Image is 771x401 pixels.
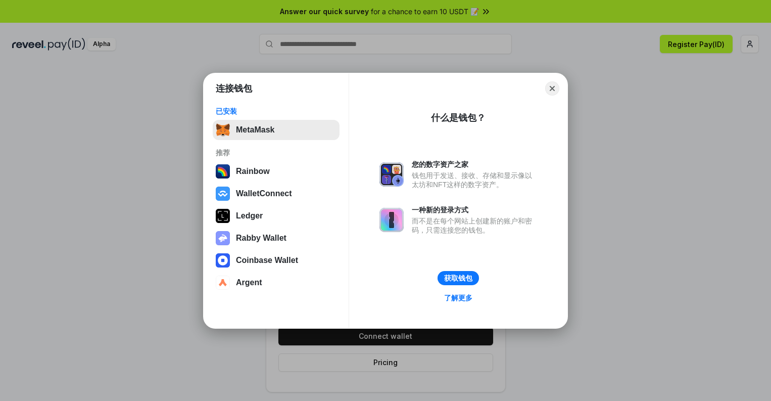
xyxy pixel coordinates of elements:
a: 了解更多 [438,291,478,304]
img: svg+xml,%3Csvg%20width%3D%2228%22%20height%3D%2228%22%20viewBox%3D%220%200%2028%2028%22%20fill%3D... [216,276,230,290]
div: Rainbow [236,167,270,176]
div: Argent [236,278,262,287]
div: WalletConnect [236,189,292,198]
button: WalletConnect [213,184,340,204]
div: 而不是在每个网站上创建新的账户和密码，只需连接您的钱包。 [412,216,537,235]
img: svg+xml,%3Csvg%20width%3D%2228%22%20height%3D%2228%22%20viewBox%3D%220%200%2028%2028%22%20fill%3D... [216,187,230,201]
div: 什么是钱包？ [431,112,486,124]
img: svg+xml,%3Csvg%20xmlns%3D%22http%3A%2F%2Fwww.w3.org%2F2000%2Fsvg%22%20width%3D%2228%22%20height%3... [216,209,230,223]
div: 钱包用于发送、接收、存储和显示像以太坊和NFT这样的数字资产。 [412,171,537,189]
img: svg+xml,%3Csvg%20xmlns%3D%22http%3A%2F%2Fwww.w3.org%2F2000%2Fsvg%22%20fill%3D%22none%22%20viewBox... [216,231,230,245]
div: 您的数字资产之家 [412,160,537,169]
button: Rabby Wallet [213,228,340,248]
div: 推荐 [216,148,336,157]
div: 一种新的登录方式 [412,205,537,214]
button: Argent [213,273,340,293]
button: Rainbow [213,161,340,182]
div: Ledger [236,211,263,220]
button: Ledger [213,206,340,226]
div: Coinbase Wallet [236,256,298,265]
button: 获取钱包 [438,271,479,285]
div: 获取钱包 [444,274,472,283]
button: MetaMask [213,120,340,140]
img: svg+xml,%3Csvg%20width%3D%2228%22%20height%3D%2228%22%20viewBox%3D%220%200%2028%2028%22%20fill%3D... [216,253,230,268]
div: 了解更多 [444,293,472,302]
button: Close [545,81,559,96]
div: MetaMask [236,125,274,135]
h1: 连接钱包 [216,82,252,95]
button: Coinbase Wallet [213,250,340,271]
div: 已安装 [216,107,336,116]
img: svg+xml,%3Csvg%20xmlns%3D%22http%3A%2F%2Fwww.w3.org%2F2000%2Fsvg%22%20fill%3D%22none%22%20viewBox... [379,162,404,187]
div: Rabby Wallet [236,234,286,243]
img: svg+xml,%3Csvg%20width%3D%22120%22%20height%3D%22120%22%20viewBox%3D%220%200%20120%20120%22%20fil... [216,164,230,179]
img: svg+xml,%3Csvg%20xmlns%3D%22http%3A%2F%2Fwww.w3.org%2F2000%2Fsvg%22%20fill%3D%22none%22%20viewBox... [379,208,404,232]
img: svg+xml,%3Csvg%20fill%3D%22none%22%20height%3D%2233%22%20viewBox%3D%220%200%2035%2033%22%20width%... [216,123,230,137]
